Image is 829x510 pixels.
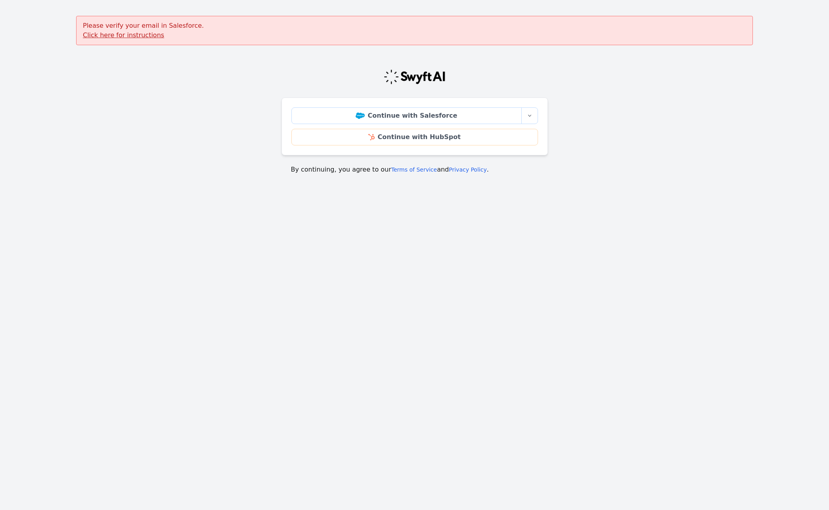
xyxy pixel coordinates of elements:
a: Click here for instructions [83,31,164,39]
a: Privacy Policy [449,166,486,173]
img: Swyft Logo [383,69,446,85]
img: HubSpot [368,134,374,140]
p: By continuing, you agree to our and . [291,165,538,174]
img: Salesforce [356,113,365,119]
a: Continue with HubSpot [291,129,538,145]
div: Please verify your email in Salesforce. [76,16,753,45]
a: Terms of Service [391,166,437,173]
a: Continue with Salesforce [291,107,522,124]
